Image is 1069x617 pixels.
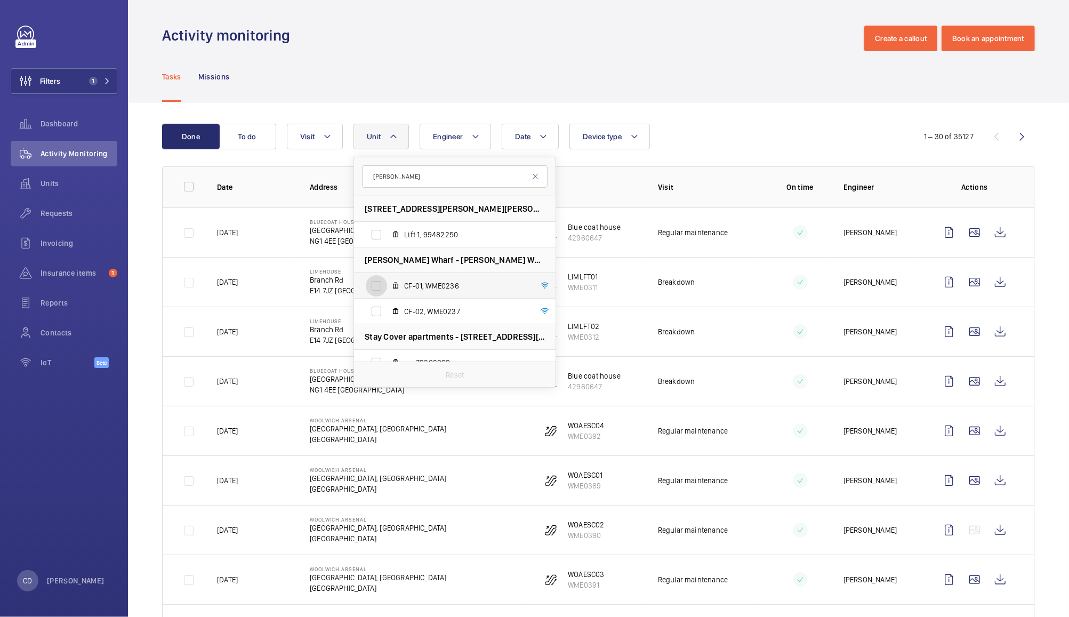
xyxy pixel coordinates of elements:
[544,524,557,536] img: escalator.svg
[658,574,728,585] p: Regular maintenance
[583,132,622,141] span: Device type
[41,357,94,368] span: IoT
[658,182,757,193] p: Visit
[217,574,238,585] p: [DATE]
[310,516,447,523] p: Woolwich Arsenal
[843,574,897,585] p: [PERSON_NAME]
[310,275,402,285] p: Branch Rd
[568,431,604,442] p: WME0392
[658,227,728,238] p: Regular maintenance
[544,573,557,586] img: escalator.svg
[843,475,897,486] p: [PERSON_NAME]
[11,68,117,94] button: Filters1
[310,236,405,246] p: NG1 4EE [GEOGRAPHIC_DATA]
[843,326,897,337] p: [PERSON_NAME]
[658,376,695,387] p: Breakdown
[843,525,897,535] p: [PERSON_NAME]
[446,370,464,380] p: Reset
[568,271,598,282] p: LIMLFT01
[544,424,557,437] img: escalator.svg
[568,381,621,392] p: 42960647
[310,374,405,384] p: [GEOGRAPHIC_DATA]
[310,335,402,346] p: E14 7JZ [GEOGRAPHIC_DATA]
[658,525,728,535] p: Regular maintenance
[568,519,604,530] p: WOAESC02
[217,182,293,193] p: Date
[843,277,897,287] p: [PERSON_NAME]
[310,285,402,296] p: E14 7JZ [GEOGRAPHIC_DATA]
[41,238,117,249] span: Invoicing
[217,227,238,238] p: [DATE]
[109,269,117,277] span: 1
[420,124,491,149] button: Engineer
[843,227,897,238] p: [PERSON_NAME]
[658,277,695,287] p: Breakdown
[41,298,117,308] span: Reports
[94,357,109,368] span: Beta
[569,124,650,149] button: Device type
[404,229,528,240] span: Lift 1, 99482250
[310,268,402,275] p: Limehouse
[515,132,531,141] span: Date
[568,580,604,590] p: WME0391
[41,327,117,338] span: Contacts
[287,124,343,149] button: Visit
[568,530,604,541] p: WME0390
[774,182,826,193] p: On time
[544,474,557,487] img: escalator.svg
[404,357,528,368] span: ---, 79382999
[310,533,447,544] p: [GEOGRAPHIC_DATA]
[310,225,405,236] p: [GEOGRAPHIC_DATA]
[924,131,974,142] div: 1 – 30 of 35127
[568,233,621,243] p: 42960647
[310,219,405,225] p: Bluecoat House
[41,208,117,219] span: Requests
[89,77,98,85] span: 1
[365,203,545,214] span: [STREET_ADDRESS][PERSON_NAME][PERSON_NAME]
[568,222,621,233] p: Blue coat house
[310,182,525,193] p: Address
[217,475,238,486] p: [DATE]
[568,470,602,480] p: WOAESC01
[936,182,1013,193] p: Actions
[217,426,238,436] p: [DATE]
[310,417,447,423] p: Woolwich Arsenal
[310,523,447,533] p: [GEOGRAPHIC_DATA], [GEOGRAPHIC_DATA]
[843,182,919,193] p: Engineer
[362,165,548,188] input: Search by unit or address
[843,376,897,387] p: [PERSON_NAME]
[502,124,559,149] button: Date
[365,331,545,342] span: Stay Cover apartments - [STREET_ADDRESS][PERSON_NAME]
[843,426,897,436] p: [PERSON_NAME]
[217,525,238,535] p: [DATE]
[219,124,276,149] button: To do
[658,475,728,486] p: Regular maintenance
[568,569,604,580] p: WOAESC03
[300,132,315,141] span: Visit
[217,277,238,287] p: [DATE]
[568,282,598,293] p: WME0311
[310,324,402,335] p: Branch Rd
[217,326,238,337] p: [DATE]
[41,178,117,189] span: Units
[433,132,463,141] span: Engineer
[658,426,728,436] p: Regular maintenance
[47,575,105,586] p: [PERSON_NAME]
[23,575,32,586] p: CD
[310,467,447,473] p: Woolwich Arsenal
[310,484,447,494] p: [GEOGRAPHIC_DATA]
[310,384,405,395] p: NG1 4EE [GEOGRAPHIC_DATA]
[310,572,447,583] p: [GEOGRAPHIC_DATA], [GEOGRAPHIC_DATA]
[310,423,447,434] p: [GEOGRAPHIC_DATA], [GEOGRAPHIC_DATA]
[365,254,545,266] span: [PERSON_NAME] Wharf - [PERSON_NAME] Wharf, [GEOGRAPHIC_DATA], [GEOGRAPHIC_DATA] [GEOGRAPHIC_DATA]
[162,26,296,45] h1: Activity monitoring
[404,306,528,317] span: CF-02, WME0237
[310,566,447,572] p: Woolwich Arsenal
[41,148,117,159] span: Activity Monitoring
[162,71,181,82] p: Tasks
[568,321,599,332] p: LIMLFT02
[658,326,695,337] p: Breakdown
[310,318,402,324] p: Limehouse
[942,26,1035,51] button: Book an appointment
[198,71,230,82] p: Missions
